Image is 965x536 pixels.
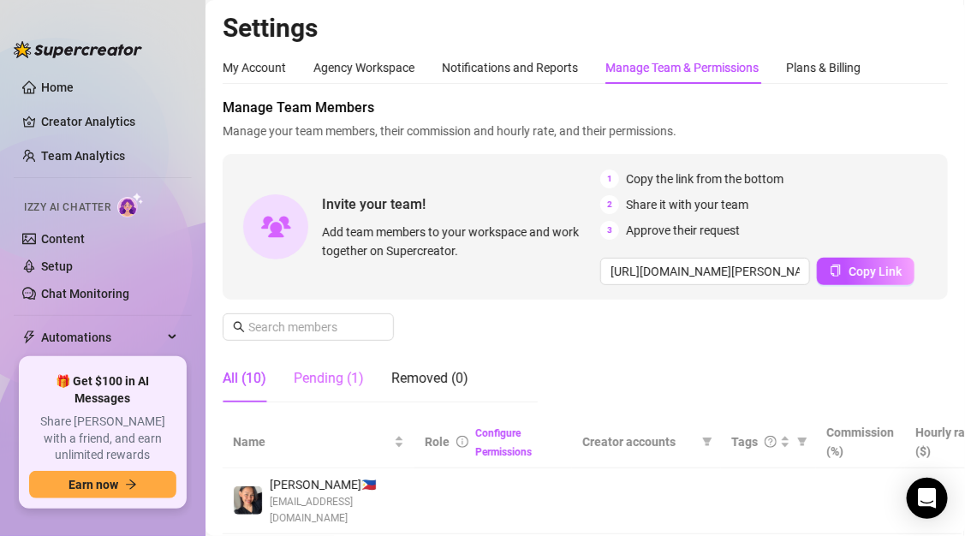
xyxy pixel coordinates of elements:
span: copy [830,265,842,277]
span: Manage your team members, their commission and hourly rate, and their permissions. [223,122,948,140]
a: Chat Monitoring [41,287,129,301]
span: [PERSON_NAME] 🇵🇭 [270,475,404,494]
img: AI Chatter [117,193,144,217]
th: Commission (%) [816,416,905,468]
span: Invite your team! [322,194,600,215]
th: Name [223,416,414,468]
span: 3 [600,221,619,240]
span: 2 [600,195,619,214]
a: Setup [41,259,73,273]
a: Home [41,80,74,94]
a: Content [41,232,85,246]
span: info-circle [456,436,468,448]
span: Creator accounts [582,432,695,451]
input: Search members [248,318,370,336]
div: Manage Team & Permissions [605,58,759,77]
span: filter [699,429,716,455]
span: filter [797,437,807,447]
span: Add team members to your workspace and work together on Supercreator. [322,223,593,260]
span: 1 [600,170,619,188]
span: 🎁 Get $100 in AI Messages [29,373,176,407]
img: logo-BBDzfeDw.svg [14,41,142,58]
span: Copy the link from the bottom [626,170,783,188]
span: question-circle [765,436,777,448]
span: arrow-right [125,479,137,491]
button: Earn nowarrow-right [29,471,176,498]
a: Creator Analytics [41,108,178,135]
span: Share [PERSON_NAME] with a friend, and earn unlimited rewards [29,414,176,464]
span: Manage Team Members [223,98,948,118]
h2: Settings [223,12,948,45]
span: Earn now [69,478,118,491]
div: Plans & Billing [786,58,861,77]
span: [EMAIL_ADDRESS][DOMAIN_NAME] [270,494,404,527]
span: thunderbolt [22,331,36,344]
a: Configure Permissions [475,427,532,458]
a: Team Analytics [41,149,125,163]
span: Izzy AI Chatter [24,200,110,216]
span: Automations [41,324,163,351]
div: Pending (1) [294,368,364,389]
span: Copy Link [849,265,902,278]
span: Approve their request [626,221,740,240]
div: Removed (0) [391,368,468,389]
img: Sophia Nicole Reque [234,486,262,515]
div: All (10) [223,368,266,389]
span: Tags [731,432,758,451]
div: Open Intercom Messenger [907,478,948,519]
span: Share it with your team [626,195,748,214]
span: search [233,321,245,333]
div: My Account [223,58,286,77]
div: Agency Workspace [313,58,414,77]
span: filter [702,437,712,447]
div: Notifications and Reports [442,58,578,77]
span: Role [425,435,450,449]
span: Name [233,432,390,451]
button: Copy Link [817,258,914,285]
span: filter [794,429,811,455]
